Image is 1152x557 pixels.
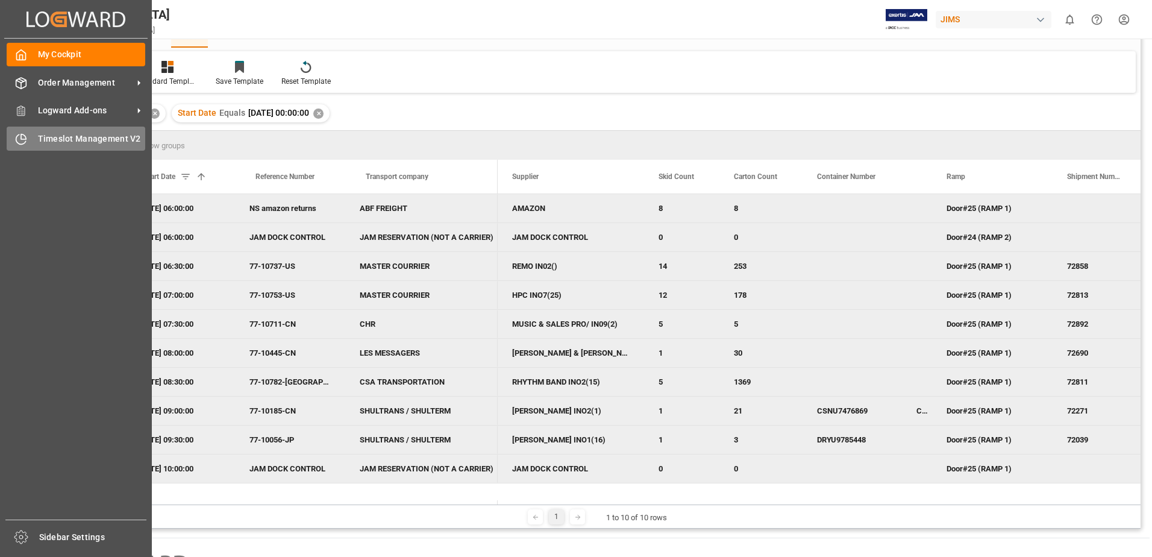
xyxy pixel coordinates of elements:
span: Container Number [817,172,875,181]
div: [DATE] 09:30:00 [124,426,235,454]
div: 0 [644,455,719,483]
div: ✕ [149,109,160,119]
a: Timeslot Management V2 [7,127,145,150]
div: 14 [644,252,719,280]
div: [DATE] 07:30:00 [124,310,235,338]
span: Reference Number [255,172,315,181]
div: Reset Template [281,76,331,87]
div: Press SPACE to deselect this row. [51,397,498,426]
div: [DATE] 06:00:00 [124,223,235,251]
div: 77-10711-CN [235,310,345,338]
div: 1 [644,397,719,425]
div: Press SPACE to deselect this row. [51,455,498,483]
span: Skid Count [659,172,694,181]
span: Equals [219,108,245,118]
div: 12 [644,281,719,309]
span: Start Date [178,108,216,118]
div: Press SPACE to deselect this row. [51,426,498,455]
div: Door#25 (RAMP 1) [947,339,1038,367]
div: CHR [360,310,483,338]
div: Save Template [216,76,263,87]
div: 5 [644,368,719,396]
div: 8 [644,194,719,222]
div: JAM DOCK CONTROL [235,455,345,483]
div: 253 [719,252,803,280]
div: 0 [719,455,803,483]
div: Door#25 (RAMP 1) [947,195,1038,222]
div: MASTER COURRIER [360,253,483,280]
div: 72892 [1053,310,1149,338]
div: Door#25 (RAMP 1) [947,397,1038,425]
div: 1 [644,339,719,367]
div: Press SPACE to deselect this row. [51,194,498,223]
div: MUSIC & SALES PRO/ IN09(2) [498,310,644,338]
div: 77-10737-US [235,252,345,280]
div: [DATE] 09:00:00 [124,397,235,425]
div: [PERSON_NAME] INO1(16) [498,426,644,454]
span: Carton Count [734,172,777,181]
div: JAM DOCK CONTROL [235,223,345,251]
div: Press SPACE to deselect this row. [51,339,498,368]
div: [DATE] 08:00:00 [124,339,235,367]
div: 77-10753-US [235,281,345,309]
span: Logward Add-ons [38,104,133,117]
div: 8 [719,194,803,222]
div: [PERSON_NAME] & [PERSON_NAME] IN06(6) [498,339,644,367]
div: Press SPACE to deselect this row. [51,223,498,252]
div: [DATE] 06:00:00 [124,194,235,222]
button: Help Center [1083,6,1110,33]
span: Timeslot Management V2 [38,133,146,145]
div: DRYU9785448 [803,426,902,454]
div: Press SPACE to deselect this row. [51,252,498,281]
div: REMO IN02() [498,252,644,280]
div: CSNU7476869 [803,397,902,425]
div: Door#25 (RAMP 1) [947,282,1038,309]
button: show 0 new notifications [1056,6,1083,33]
div: [DATE] 10:00:00 [124,455,235,483]
div: Door#25 (RAMP 1) [947,253,1038,280]
div: 1369 [719,368,803,396]
div: CSA TRANSPORTATION [360,368,483,396]
div: MASTER COURRIER [360,282,483,309]
div: 5 [719,310,803,338]
a: My Cockpit [7,43,145,66]
div: ✕ [313,109,324,119]
div: SHULTRANS / SHULTERM [360,426,483,454]
div: Door#25 (RAMP 1) [947,455,1038,483]
span: [DATE] 00:00:00 [248,108,309,118]
div: 1 [549,509,564,524]
div: 3 [719,426,803,454]
div: 5 [644,310,719,338]
div: 72811 [1053,368,1149,396]
div: 0 [644,223,719,251]
div: 0 [719,223,803,251]
div: [DATE] 08:30:00 [124,368,235,396]
span: My Cockpit [38,48,146,61]
div: JIMS [936,11,1051,28]
div: 178 [719,281,803,309]
span: Order Management [38,77,133,89]
div: Press SPACE to deselect this row. [51,281,498,310]
span: Supplier [512,172,539,181]
div: Standard Templates [137,76,198,87]
div: HPC INO7(25) [498,281,644,309]
div: Press SPACE to deselect this row. [51,368,498,397]
div: JAM RESERVATION (NOT A CARRIER) [360,455,483,483]
div: 1 [644,426,719,454]
span: Start Date [144,172,175,181]
div: NS amazon returns [235,194,345,222]
div: 77-10056-JP [235,426,345,454]
div: 72858 [1053,252,1149,280]
span: Sidebar Settings [39,531,147,544]
div: 77-10782-[GEOGRAPHIC_DATA] [235,368,345,396]
div: 72271 [1053,397,1149,425]
div: 1 to 10 of 10 rows [606,512,667,524]
div: Door#25 (RAMP 1) [947,426,1038,454]
div: Door#24 (RAMP 2) [947,224,1038,251]
img: Exertis%20JAM%20-%20Email%20Logo.jpg_1722504956.jpg [886,9,927,30]
div: SHULTRANS / SHULTERM [360,397,483,425]
div: 72690 [1053,339,1149,367]
div: ABF FREIGHT [360,195,483,222]
div: 77-10185-CN [235,397,345,425]
div: JAM DOCK CONTROL [498,223,644,251]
